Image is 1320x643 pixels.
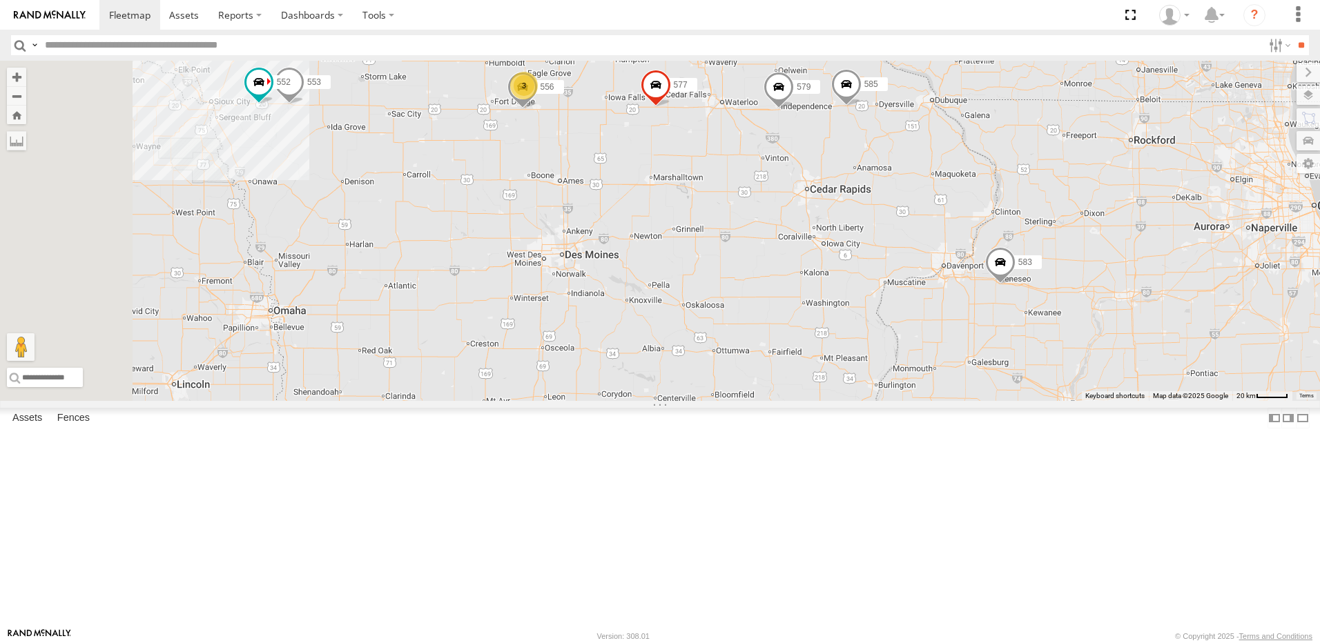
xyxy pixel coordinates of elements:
button: Map scale: 20 km per 43 pixels [1232,391,1292,401]
span: 553 [307,77,321,87]
div: Version: 308.01 [597,632,650,640]
button: Zoom out [7,86,26,106]
label: Hide Summary Table [1296,408,1310,428]
span: Map data ©2025 Google [1153,392,1228,399]
span: 552 [277,77,291,86]
button: Zoom in [7,68,26,86]
div: © Copyright 2025 - [1175,632,1312,640]
label: Dock Summary Table to the Left [1268,408,1281,428]
label: Dock Summary Table to the Right [1281,408,1295,428]
span: 556 [541,81,554,91]
label: Assets [6,408,49,428]
span: 577 [674,80,688,90]
label: Search Filter Options [1263,35,1293,55]
span: 20 km [1236,392,1256,399]
span: 579 [797,82,811,92]
div: 3 [510,72,538,99]
label: Search Query [29,35,40,55]
label: Measure [7,131,26,150]
span: 583 [1018,257,1032,266]
button: Keyboard shortcuts [1085,391,1145,401]
a: Terms and Conditions [1239,632,1312,640]
label: Map Settings [1297,154,1320,173]
button: Zoom Home [7,106,26,124]
div: Eric Boock [1154,5,1194,26]
label: Fences [50,408,97,428]
img: rand-logo.svg [14,10,86,20]
a: Terms (opens in new tab) [1299,393,1314,399]
a: Visit our Website [8,629,71,643]
button: Drag Pegman onto the map to open Street View [7,333,35,361]
span: 585 [864,79,878,88]
i: ? [1243,4,1265,26]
